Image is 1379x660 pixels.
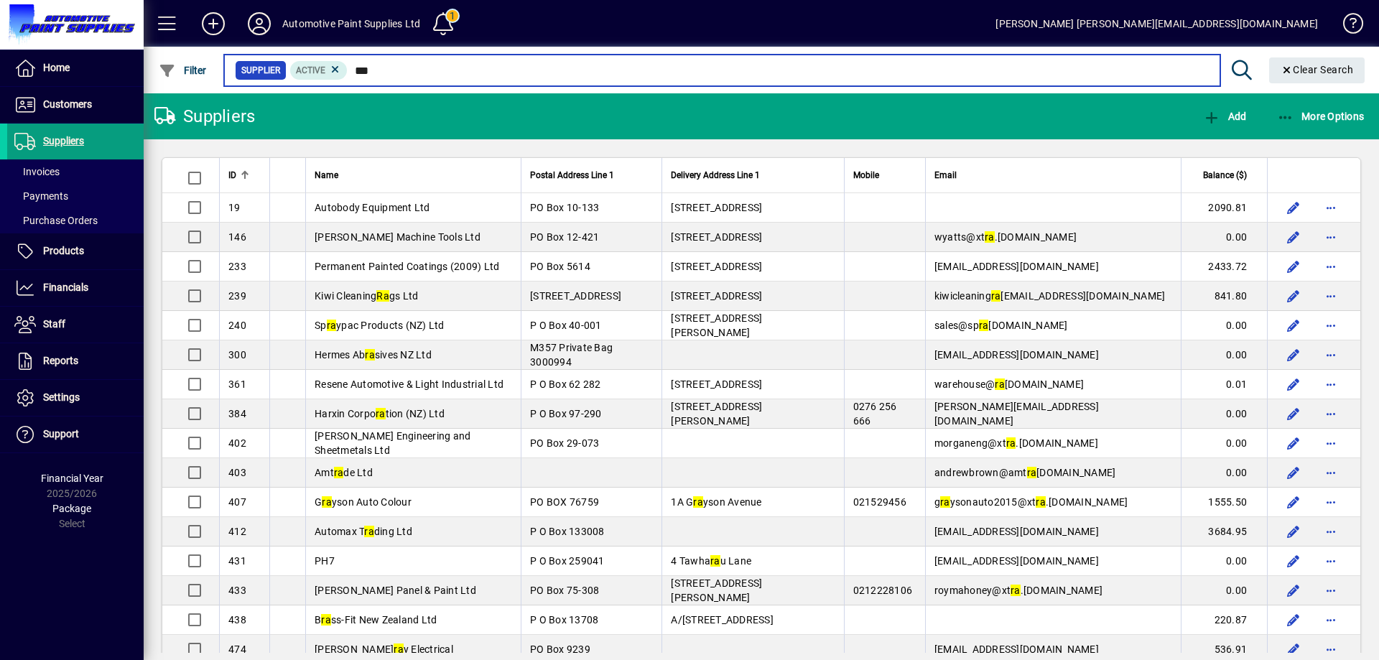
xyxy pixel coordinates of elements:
[228,349,246,361] span: 300
[1282,373,1305,396] button: Edit
[1319,608,1342,631] button: More options
[315,585,476,596] span: [PERSON_NAME] Panel & Paint Ltd
[671,167,760,183] span: Delivery Address Line 1
[1269,57,1365,83] button: Clear
[1319,491,1342,513] button: More options
[364,526,374,537] em: ra
[315,231,480,243] span: [PERSON_NAME] Machine Tools Ltd
[1027,467,1037,478] em: ra
[321,614,331,626] em: ra
[315,167,338,183] span: Name
[1319,343,1342,366] button: More options
[365,349,375,361] em: ra
[1181,370,1267,399] td: 0.01
[1319,314,1342,337] button: More options
[7,184,144,208] a: Payments
[530,202,599,213] span: PO Box 10-133
[853,167,879,183] span: Mobile
[1181,488,1267,517] td: 1555.50
[290,61,348,80] mat-chip: Activation Status: Active
[236,11,282,37] button: Profile
[228,202,241,213] span: 19
[934,231,1077,243] span: wyatts@xt .[DOMAIN_NAME]
[1181,340,1267,370] td: 0.00
[1282,255,1305,278] button: Edit
[1282,226,1305,248] button: Edit
[979,320,989,331] em: ra
[228,261,246,272] span: 233
[315,614,437,626] span: B ss-Fit New Zealand Ltd
[228,496,246,508] span: 407
[1181,193,1267,223] td: 2090.81
[1282,491,1305,513] button: Edit
[853,401,897,427] span: 0276 256 666
[934,401,1099,427] span: [PERSON_NAME][EMAIL_ADDRESS][DOMAIN_NAME]
[7,50,144,86] a: Home
[985,231,995,243] em: ra
[1282,579,1305,602] button: Edit
[530,614,598,626] span: P O Box 13708
[530,437,599,449] span: PO Box 29-073
[154,105,255,128] div: Suppliers
[315,378,503,390] span: Resene Automotive & Light Industrial Ltd
[1319,520,1342,543] button: More options
[376,408,386,419] em: ra
[1282,343,1305,366] button: Edit
[228,378,246,390] span: 361
[1319,284,1342,307] button: More options
[1319,373,1342,396] button: More options
[315,496,412,508] span: G yson Auto Colour
[1181,252,1267,282] td: 2433.72
[315,467,373,478] span: Amt de Ltd
[853,167,916,183] div: Mobile
[671,312,762,338] span: [STREET_ADDRESS][PERSON_NAME]
[671,261,762,272] span: [STREET_ADDRESS]
[530,555,605,567] span: P O Box 259041
[159,65,207,76] span: Filter
[995,12,1318,35] div: [PERSON_NAME] [PERSON_NAME][EMAIL_ADDRESS][DOMAIN_NAME]
[1181,605,1267,635] td: 220.87
[7,343,144,379] a: Reports
[530,408,602,419] span: P O Box 97-290
[940,496,950,508] em: ra
[1282,314,1305,337] button: Edit
[1036,496,1046,508] em: ra
[671,577,762,603] span: [STREET_ADDRESS][PERSON_NAME]
[315,349,432,361] span: Hermes Ab sives NZ Ltd
[530,496,599,508] span: PO BOX 76759
[41,473,103,484] span: Financial Year
[1006,437,1016,449] em: ra
[1181,311,1267,340] td: 0.00
[1281,64,1354,75] span: Clear Search
[991,290,1001,302] em: ra
[315,555,335,567] span: PH7
[1181,576,1267,605] td: 0.00
[7,417,144,452] a: Support
[228,643,246,655] span: 474
[671,378,762,390] span: [STREET_ADDRESS]
[1319,255,1342,278] button: More options
[1319,196,1342,219] button: More options
[530,585,599,596] span: PO Box 75-308
[934,585,1102,596] span: roymahoney@xt .[DOMAIN_NAME]
[315,408,445,419] span: Harxin Corpo tion (NZ) Ltd
[671,401,762,427] span: [STREET_ADDRESS][PERSON_NAME]
[1203,111,1246,122] span: Add
[155,57,210,83] button: Filter
[315,167,512,183] div: Name
[7,233,144,269] a: Products
[671,290,762,302] span: [STREET_ADDRESS]
[7,208,144,233] a: Purchase Orders
[1282,608,1305,631] button: Edit
[530,261,590,272] span: PO Box 5614
[376,290,389,302] em: Ra
[228,167,236,183] span: ID
[315,643,453,655] span: [PERSON_NAME] y Electrical
[1282,432,1305,455] button: Edit
[1190,167,1260,183] div: Balance ($)
[282,12,420,35] div: Automotive Paint Supplies Ltd
[190,11,236,37] button: Add
[671,202,762,213] span: [STREET_ADDRESS]
[934,261,1099,272] span: [EMAIL_ADDRESS][DOMAIN_NAME]
[1282,549,1305,572] button: Edit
